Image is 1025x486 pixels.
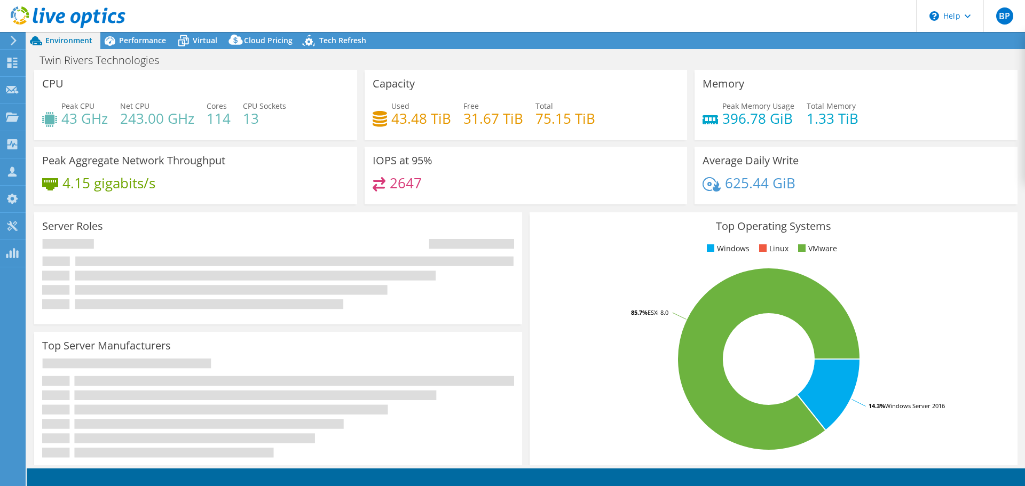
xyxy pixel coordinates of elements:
[929,11,939,21] svg: \n
[391,113,451,124] h4: 43.48 TiB
[703,155,799,166] h3: Average Daily Write
[631,308,648,316] tspan: 85.7%
[725,177,795,189] h4: 625.44 GiB
[42,340,171,352] h3: Top Server Manufacturers
[538,220,1010,232] h3: Top Operating Systems
[120,101,149,111] span: Net CPU
[795,243,837,254] li: VMware
[35,54,176,66] h1: Twin Rivers Technologies
[244,35,293,45] span: Cloud Pricing
[42,78,64,90] h3: CPU
[722,113,794,124] h4: 396.78 GiB
[885,402,945,410] tspan: Windows Server 2016
[703,78,744,90] h3: Memory
[243,113,286,124] h4: 13
[319,35,366,45] span: Tech Refresh
[756,243,789,254] li: Linux
[45,35,92,45] span: Environment
[62,177,155,189] h4: 4.15 gigabits/s
[243,101,286,111] span: CPU Sockets
[207,113,231,124] h4: 114
[648,308,668,316] tspan: ESXi 8.0
[207,101,227,111] span: Cores
[463,113,523,124] h4: 31.67 TiB
[193,35,217,45] span: Virtual
[996,7,1013,25] span: BP
[391,101,409,111] span: Used
[722,101,794,111] span: Peak Memory Usage
[535,101,553,111] span: Total
[119,35,166,45] span: Performance
[704,243,750,254] li: Windows
[61,113,108,124] h4: 43 GHz
[373,155,432,166] h3: IOPS at 95%
[869,402,885,410] tspan: 14.3%
[42,155,225,166] h3: Peak Aggregate Network Throughput
[807,113,858,124] h4: 1.33 TiB
[120,113,194,124] h4: 243.00 GHz
[373,78,415,90] h3: Capacity
[390,177,422,189] h4: 2647
[61,101,94,111] span: Peak CPU
[463,101,479,111] span: Free
[42,220,103,232] h3: Server Roles
[535,113,595,124] h4: 75.15 TiB
[807,101,856,111] span: Total Memory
